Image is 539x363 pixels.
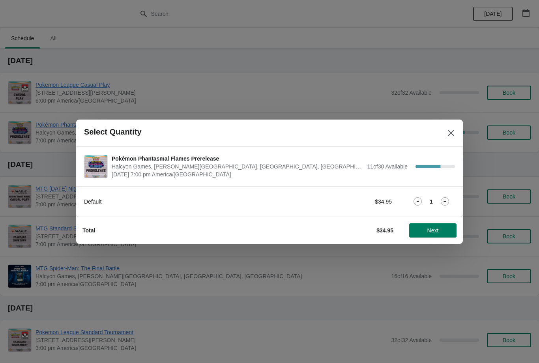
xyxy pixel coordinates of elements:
[430,198,433,206] strong: 1
[112,155,363,163] span: Pokémon Phantasmal Flames Prerelease
[82,227,95,234] strong: Total
[409,223,457,238] button: Next
[367,163,408,170] span: 11 of 30 Available
[319,198,392,206] div: $34.95
[376,227,393,234] strong: $34.95
[427,227,439,234] span: Next
[112,163,363,170] span: Halcyon Games, [PERSON_NAME][GEOGRAPHIC_DATA], [GEOGRAPHIC_DATA], [GEOGRAPHIC_DATA]
[112,170,363,178] span: [DATE] 7:00 pm America/[GEOGRAPHIC_DATA]
[84,198,303,206] div: Default
[444,126,458,140] button: Close
[84,155,107,178] img: Pokémon Phantasmal Flames Prerelease | Halcyon Games, Louetta Road, Spring, TX, USA | November 6 ...
[84,127,142,137] h2: Select Quantity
